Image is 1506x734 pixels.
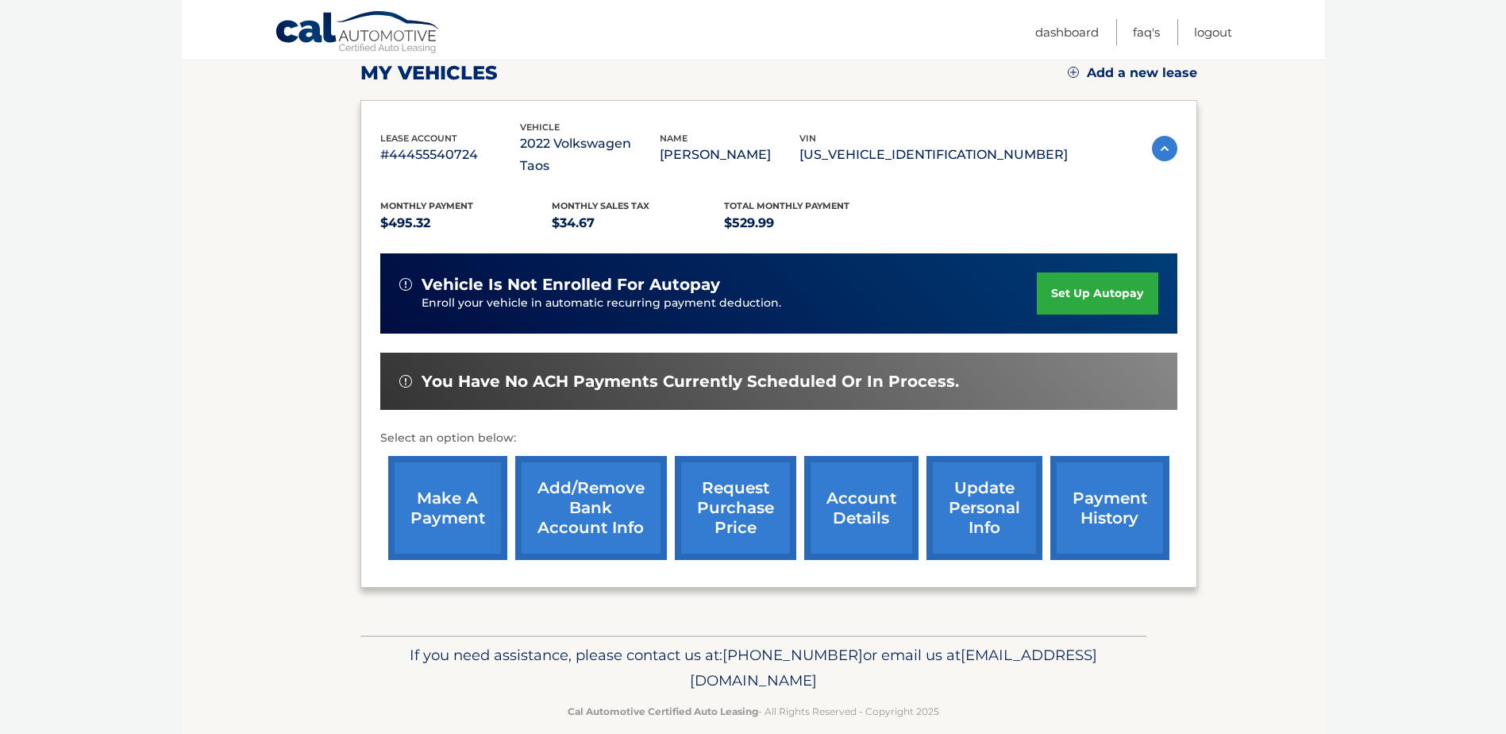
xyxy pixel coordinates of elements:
[926,456,1042,560] a: update personal info
[568,705,758,717] strong: Cal Automotive Certified Auto Leasing
[799,133,816,144] span: vin
[399,375,412,388] img: alert-white.svg
[371,643,1136,693] p: If you need assistance, please contact us at: or email us at
[1068,67,1079,78] img: add.svg
[520,122,560,133] span: vehicle
[515,456,667,560] a: Add/Remove bank account info
[380,133,457,144] span: lease account
[552,212,724,234] p: $34.67
[1194,19,1232,45] a: Logout
[422,372,959,392] span: You have no ACH payments currently scheduled or in process.
[380,200,473,211] span: Monthly Payment
[724,200,849,211] span: Total Monthly Payment
[520,133,660,177] p: 2022 Volkswagen Taos
[380,144,520,166] p: #44455540724
[422,275,720,295] span: vehicle is not enrolled for autopay
[690,646,1097,690] span: [EMAIL_ADDRESS][DOMAIN_NAME]
[804,456,919,560] a: account details
[380,429,1177,448] p: Select an option below:
[275,10,441,56] a: Cal Automotive
[388,456,507,560] a: make a payment
[722,646,863,664] span: [PHONE_NUMBER]
[1068,65,1197,81] a: Add a new lease
[360,61,498,85] h2: my vehicles
[675,456,796,560] a: request purchase price
[660,144,799,166] p: [PERSON_NAME]
[1037,272,1157,315] a: set up autopay
[724,212,896,234] p: $529.99
[1035,19,1099,45] a: Dashboard
[552,200,649,211] span: Monthly sales Tax
[399,278,412,291] img: alert-white.svg
[380,212,553,234] p: $495.32
[799,144,1068,166] p: [US_VEHICLE_IDENTIFICATION_NUMBER]
[422,295,1038,312] p: Enroll your vehicle in automatic recurring payment deduction.
[1133,19,1160,45] a: FAQ's
[660,133,688,144] span: name
[1050,456,1169,560] a: payment history
[1152,136,1177,161] img: accordion-active.svg
[371,703,1136,720] p: - All Rights Reserved - Copyright 2025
